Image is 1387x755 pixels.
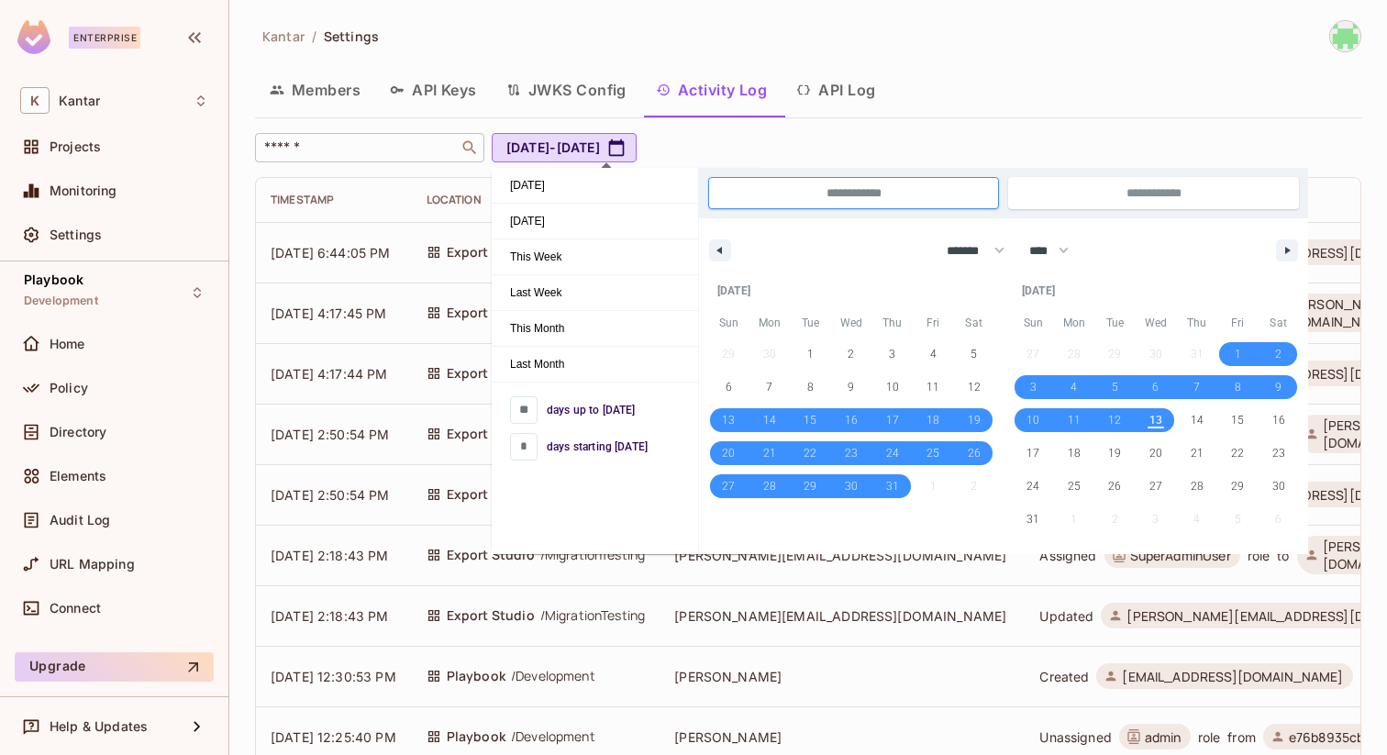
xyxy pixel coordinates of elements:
[1054,404,1095,437] button: 11
[1054,308,1095,338] span: Mon
[1176,437,1217,470] button: 21
[913,404,954,437] button: 18
[1258,371,1299,404] button: 9
[312,28,316,45] li: /
[1013,308,1054,338] span: Sun
[1217,404,1259,437] button: 15
[492,239,698,274] span: This Week
[1275,371,1282,404] span: 9
[262,28,305,45] span: Kantar
[871,437,913,470] button: 24
[1149,470,1162,503] span: 27
[1068,437,1081,470] span: 18
[375,67,492,113] button: API Keys
[790,404,831,437] button: 15
[790,338,831,371] button: 1
[1191,437,1204,470] span: 21
[790,437,831,470] button: 22
[447,605,535,626] span: Export Studio
[708,308,749,338] span: Sun
[871,338,913,371] button: 3
[1217,308,1259,338] span: Fri
[1068,470,1081,503] span: 25
[50,337,85,351] span: Home
[807,338,814,371] span: 1
[50,719,148,734] span: Help & Updates
[547,439,648,455] span: days starting [DATE]
[845,404,858,437] span: 16
[1013,371,1054,404] button: 3
[271,487,390,503] span: [DATE] 2:50:54 PM
[1094,371,1136,404] button: 5
[930,338,937,371] span: 4
[1030,371,1037,404] span: 3
[271,245,391,261] span: [DATE] 6:44:05 PM
[1094,470,1136,503] button: 26
[1136,371,1177,404] button: 6
[1176,308,1217,338] span: Thu
[24,294,98,308] span: Development
[50,425,106,439] span: Directory
[1013,437,1054,470] button: 17
[1176,404,1217,437] button: 14
[1112,371,1118,404] span: 5
[708,273,994,308] div: [DATE]
[1235,371,1241,404] span: 8
[1094,404,1136,437] button: 12
[953,371,994,404] button: 12
[492,311,698,347] button: This Month
[447,424,535,444] span: Export Studio
[804,470,816,503] span: 29
[492,204,698,239] span: [DATE]
[708,404,749,437] button: 13
[1054,437,1095,470] button: 18
[447,242,535,262] span: Export Studio
[804,404,816,437] span: 15
[511,666,595,686] span: / Development
[50,601,101,616] span: Connect
[889,338,895,371] span: 3
[447,727,505,747] span: Playbook
[50,228,102,242] span: Settings
[447,484,535,505] span: Export Studio
[763,404,776,437] span: 14
[790,470,831,503] button: 29
[1026,437,1039,470] span: 17
[886,371,899,404] span: 10
[953,404,994,437] button: 19
[1248,547,1270,564] span: role
[674,669,782,684] span: [PERSON_NAME]
[845,470,858,503] span: 30
[1026,503,1039,536] span: 31
[913,308,954,338] span: Fri
[886,437,899,470] span: 24
[492,275,698,311] button: Last Week
[953,308,994,338] span: Sat
[831,470,872,503] button: 30
[1272,470,1285,503] span: 30
[871,470,913,503] button: 31
[708,371,749,404] button: 6
[1039,728,1112,746] span: Unassigned
[447,666,505,686] span: Playbook
[1198,728,1221,746] span: role
[1217,470,1259,503] button: 29
[1039,547,1096,564] span: Assigned
[913,437,954,470] button: 25
[511,727,595,747] span: / Development
[1094,308,1136,338] span: Tue
[749,437,791,470] button: 21
[1039,607,1093,625] span: Updated
[50,557,135,572] span: URL Mapping
[674,729,782,745] span: [PERSON_NAME]
[492,275,698,310] span: Last Week
[831,338,872,371] button: 2
[1231,470,1244,503] span: 29
[492,347,698,383] button: Last Month
[968,437,981,470] span: 26
[271,548,389,563] span: [DATE] 2:18:43 PM
[968,404,981,437] span: 19
[848,338,854,371] span: 2
[50,513,110,527] span: Audit Log
[763,470,776,503] span: 28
